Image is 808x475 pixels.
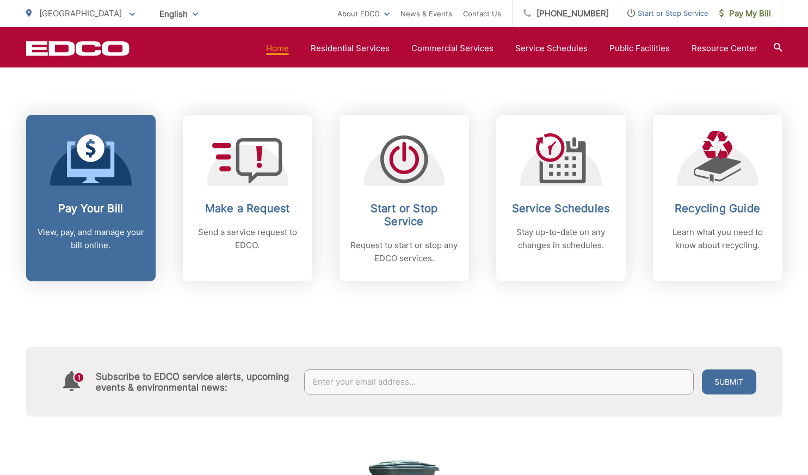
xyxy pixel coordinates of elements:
a: Residential Services [311,42,390,55]
p: Learn what you need to know about recycling. [664,226,772,252]
a: About EDCO [337,7,390,20]
p: Stay up-to-date on any changes in schedules. [507,226,615,252]
a: Service Schedules Stay up-to-date on any changes in schedules. [496,115,626,281]
button: Submit [702,369,756,394]
h2: Start or Stop Service [350,202,458,228]
h4: Subscribe to EDCO service alerts, upcoming events & environmental news: [96,371,294,393]
a: Resource Center [692,42,757,55]
a: Contact Us [463,7,501,20]
a: Service Schedules [515,42,588,55]
a: News & Events [400,7,452,20]
a: EDCD logo. Return to the homepage. [26,41,129,56]
p: Send a service request to EDCO. [194,226,301,252]
h2: Pay Your Bill [37,202,145,215]
a: Make a Request Send a service request to EDCO. [183,115,312,281]
p: View, pay, and manage your bill online. [37,226,145,252]
span: Pay My Bill [719,7,771,20]
h2: Recycling Guide [664,202,772,215]
h2: Make a Request [194,202,301,215]
p: Request to start or stop any EDCO services. [350,239,458,265]
span: English [151,4,206,23]
input: Enter your email address... [304,369,694,394]
a: Commercial Services [411,42,494,55]
a: Pay Your Bill View, pay, and manage your bill online. [26,115,156,281]
h2: Service Schedules [507,202,615,215]
a: Home [266,42,289,55]
a: Recycling Guide Learn what you need to know about recycling. [653,115,782,281]
a: Public Facilities [609,42,670,55]
span: [GEOGRAPHIC_DATA] [39,8,122,18]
